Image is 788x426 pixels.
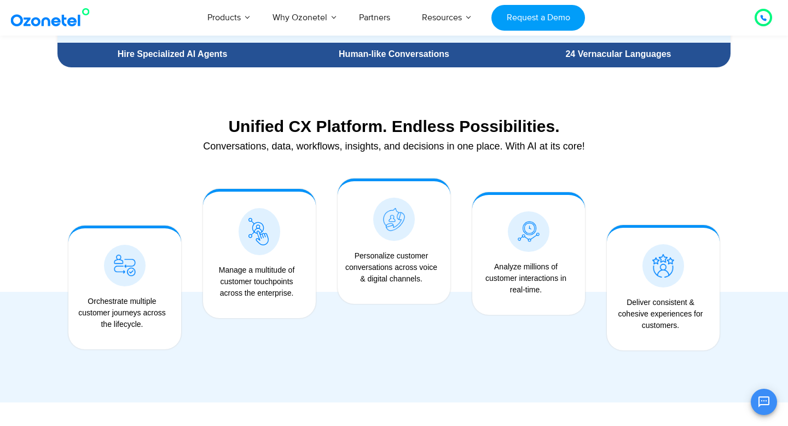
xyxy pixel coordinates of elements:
div: Deliver consistent & cohesive experiences for customers. [612,297,709,331]
div: Human-like Conversations [287,50,501,59]
div: Orchestrate multiple customer journeys across the lifecycle. [74,296,170,330]
div: Hire Specialized AI Agents [63,50,282,59]
div: Analyze millions of customer interactions in real-time. [478,261,574,296]
div: Unified CX Platform. Endless Possibilities. [63,117,725,136]
a: Request a Demo [491,5,585,31]
button: Open chat [751,389,777,415]
div: Conversations, data, workflows, insights, and decisions in one place. With AI at its core! [63,141,725,151]
div: Manage a multitude of customer touchpoints across the enterprise. [208,264,305,299]
div: Personalize customer conversations across voice & digital channels. [343,250,439,285]
div: 24 Vernacular Languages [512,50,725,59]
